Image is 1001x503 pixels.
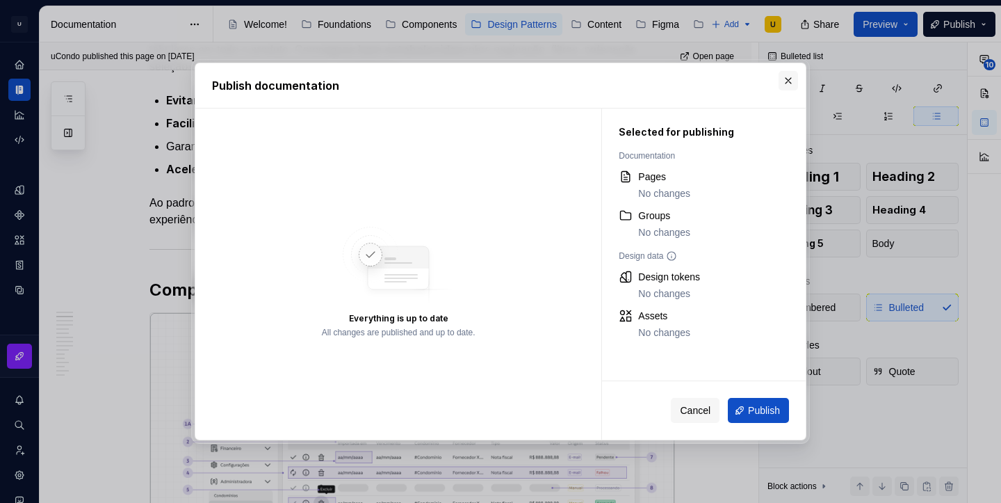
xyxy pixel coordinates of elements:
div: All changes are published and up to date. [322,327,475,338]
h2: Publish documentation [212,77,789,94]
div: Selected for publishing [619,125,782,139]
div: Assets [638,309,690,323]
span: Publish [748,404,780,417]
span: Cancel [680,404,710,417]
div: Groups [638,209,690,223]
div: Everything is up to date [349,313,448,324]
div: No changes [638,186,690,200]
div: No changes [638,326,690,340]
div: Design tokens [638,270,700,284]
div: No changes [638,287,700,301]
div: No changes [638,225,690,239]
button: Cancel [671,398,719,423]
div: Pages [638,170,690,184]
div: Documentation [619,150,782,161]
div: Design data [619,250,782,262]
button: Publish [728,398,789,423]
